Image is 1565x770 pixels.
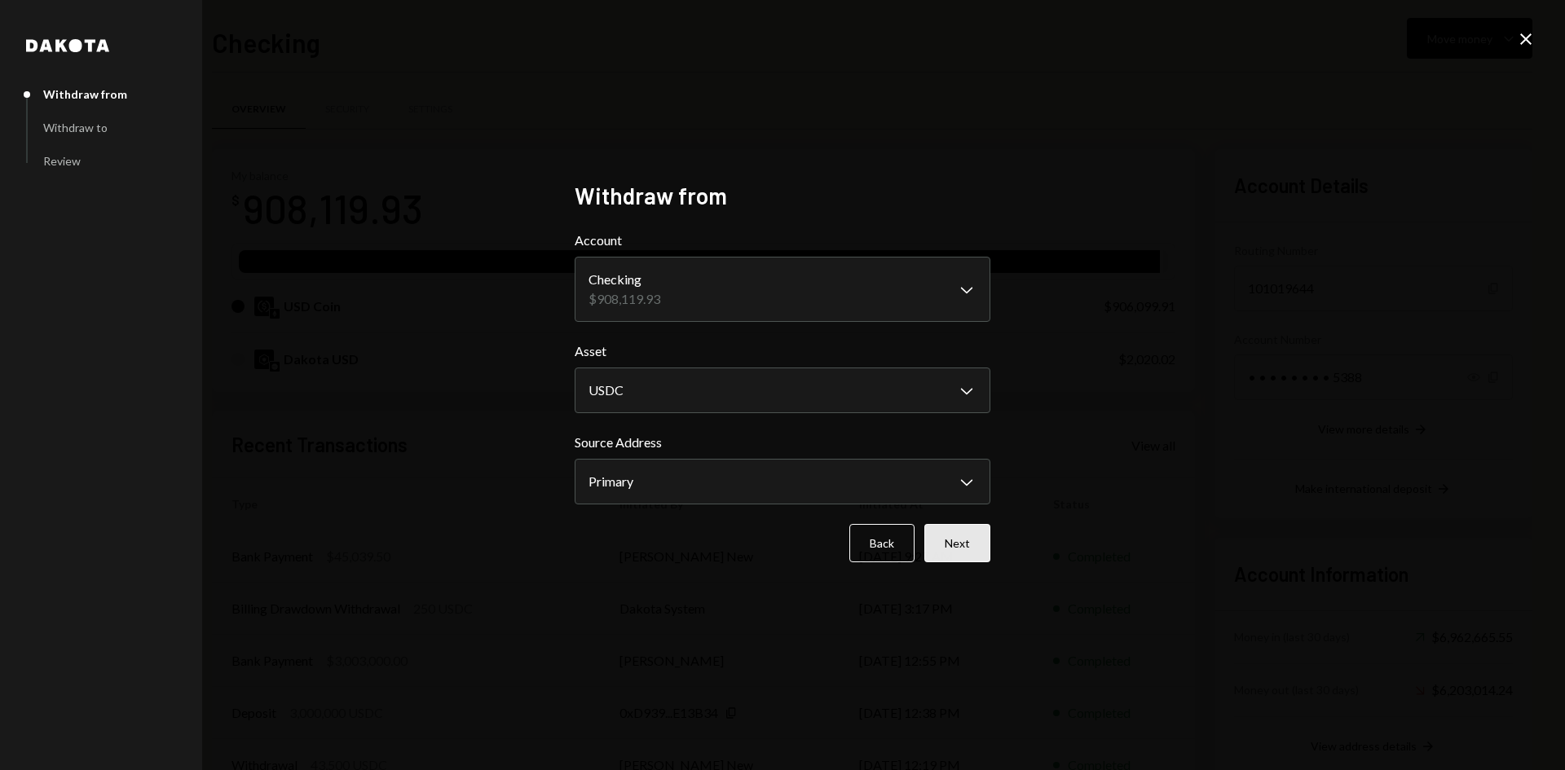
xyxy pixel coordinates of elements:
button: Next [924,524,990,562]
label: Asset [575,341,990,361]
button: Account [575,257,990,322]
label: Source Address [575,433,990,452]
button: Source Address [575,459,990,504]
label: Account [575,231,990,250]
div: Review [43,154,81,168]
h2: Withdraw from [575,180,990,212]
div: Withdraw from [43,87,127,101]
button: Asset [575,367,990,413]
div: Withdraw to [43,121,108,134]
button: Back [849,524,915,562]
